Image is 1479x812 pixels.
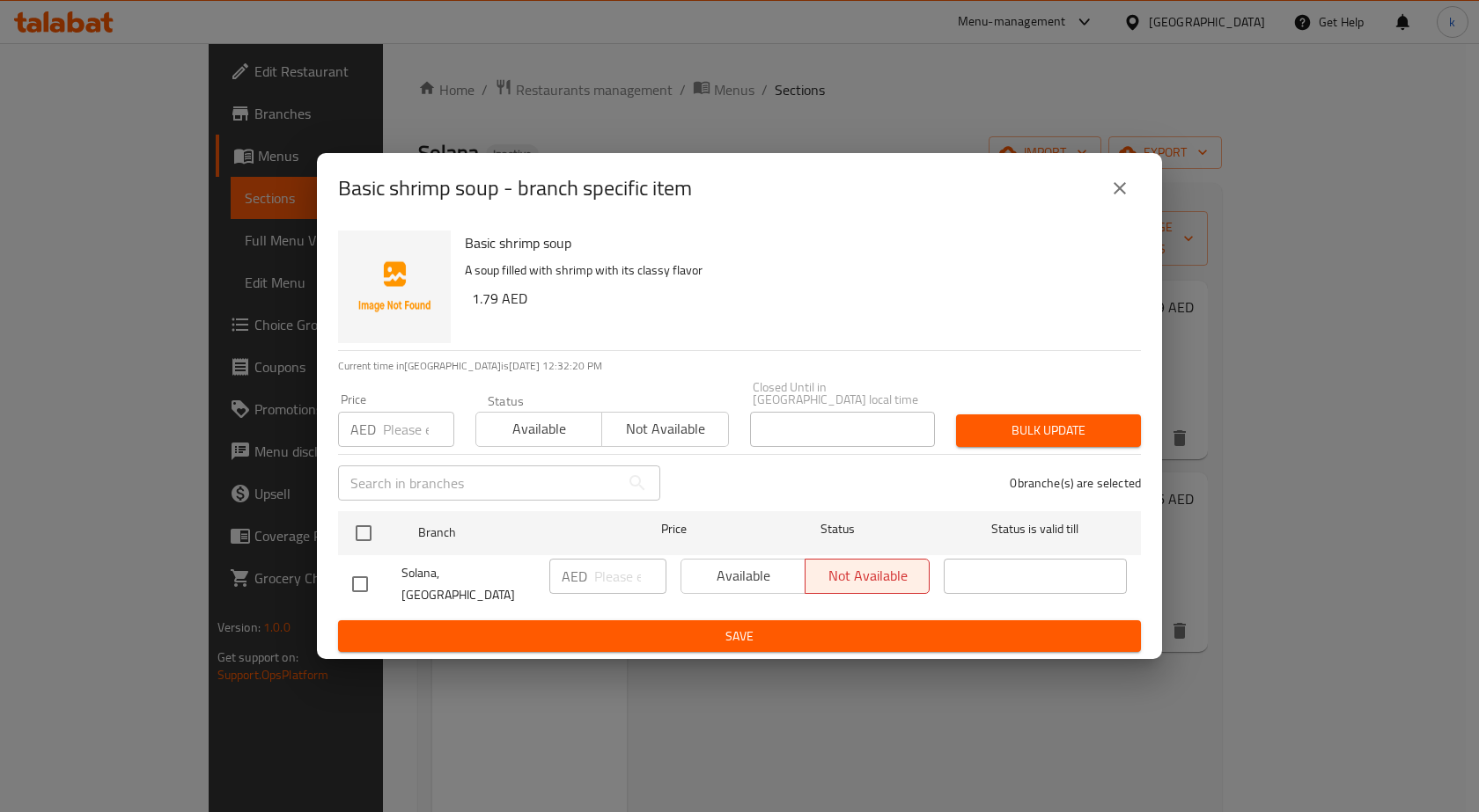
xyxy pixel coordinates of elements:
[338,230,451,343] img: Basic shrimp soup
[609,416,721,442] span: Not available
[401,562,535,606] span: Solana, [GEOGRAPHIC_DATA]
[338,465,620,501] input: Search in branches
[615,518,732,540] span: Price
[465,230,1127,255] h6: Basic shrimp soup
[472,286,1127,311] h6: 1.79 AED
[1099,167,1141,209] button: close
[352,625,1127,647] span: Save
[338,174,692,202] h2: Basic shrimp soup - branch specific item
[465,260,1127,282] p: A soup filled with shrimp with its classy flavor
[338,620,1141,653] button: Save
[747,518,930,540] span: Status
[418,522,601,544] span: Branch
[970,420,1127,442] span: Bulk update
[483,416,595,442] span: Available
[601,412,728,447] button: Not available
[475,412,602,447] button: Available
[944,518,1127,540] span: Status is valid till
[1010,474,1141,492] p: 0 branche(s) are selected
[562,566,587,587] p: AED
[594,559,666,594] input: Please enter price
[956,414,1141,447] button: Bulk update
[383,412,454,447] input: Please enter price
[338,358,1141,374] p: Current time in [GEOGRAPHIC_DATA] is [DATE] 12:32:20 PM
[350,419,376,440] p: AED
